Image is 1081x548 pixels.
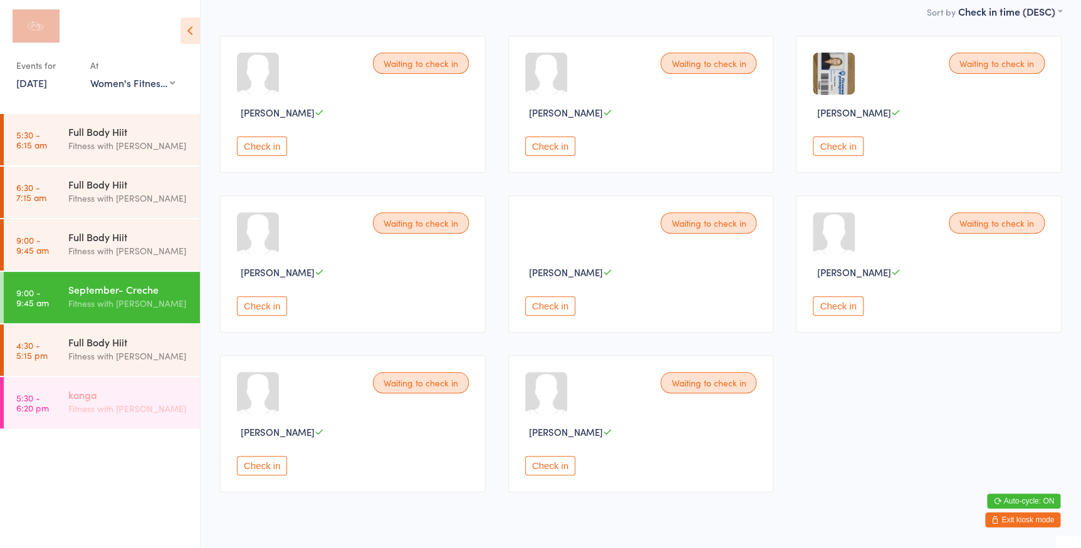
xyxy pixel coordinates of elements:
[68,282,189,296] div: September- Creche
[525,456,575,475] button: Check in
[241,266,315,279] span: [PERSON_NAME]
[529,106,603,119] span: [PERSON_NAME]
[661,372,756,393] div: Waiting to check in
[4,219,200,271] a: 9:00 -9:45 amFull Body HiitFitness with [PERSON_NAME]
[68,335,189,349] div: Full Body Hiit
[68,177,189,191] div: Full Body Hiit
[68,244,189,258] div: Fitness with [PERSON_NAME]
[4,377,200,428] a: 5:30 -6:20 pmkongaFitness with [PERSON_NAME]
[373,53,469,74] div: Waiting to check in
[949,212,1045,234] div: Waiting to check in
[525,212,567,254] img: image1747010277.png
[68,191,189,205] div: Fitness with [PERSON_NAME]
[68,401,189,416] div: Fitness with [PERSON_NAME]
[68,296,189,311] div: Fitness with [PERSON_NAME]
[237,296,287,316] button: Check in
[68,388,189,401] div: konga
[661,53,756,74] div: Waiting to check in
[68,349,189,363] div: Fitness with [PERSON_NAME]
[16,235,49,255] time: 9:00 - 9:45 am
[4,167,200,218] a: 6:30 -7:15 amFull Body HiitFitness with [PERSON_NAME]
[813,137,863,156] button: Check in
[373,212,469,234] div: Waiting to check in
[237,456,287,475] button: Check in
[4,114,200,165] a: 5:30 -6:15 amFull Body HiitFitness with [PERSON_NAME]
[4,272,200,323] a: 9:00 -9:45 amSeptember- CrecheFitness with [PERSON_NAME]
[13,9,60,43] img: Fitness with Zoe
[525,137,575,156] button: Check in
[16,393,49,413] time: 5:30 - 6:20 pm
[529,425,603,438] span: [PERSON_NAME]
[68,138,189,153] div: Fitness with [PERSON_NAME]
[16,76,47,90] a: [DATE]
[237,137,287,156] button: Check in
[16,130,47,150] time: 5:30 - 6:15 am
[817,266,890,279] span: [PERSON_NAME]
[16,55,78,76] div: Events for
[985,512,1060,527] button: Exit kiosk mode
[16,182,46,202] time: 6:30 - 7:15 am
[373,372,469,393] div: Waiting to check in
[90,55,175,76] div: At
[241,425,315,438] span: [PERSON_NAME]
[813,53,855,95] img: image1685468926.png
[661,212,756,234] div: Waiting to check in
[241,106,315,119] span: [PERSON_NAME]
[525,296,575,316] button: Check in
[16,287,49,308] time: 9:00 - 9:45 am
[987,494,1060,509] button: Auto-cycle: ON
[90,76,175,90] div: Women's Fitness Studio- [STREET_ADDRESS]
[927,6,956,18] label: Sort by
[958,4,1062,18] div: Check in time (DESC)
[529,266,603,279] span: [PERSON_NAME]
[813,296,863,316] button: Check in
[817,106,890,119] span: [PERSON_NAME]
[4,324,200,376] a: 4:30 -5:15 pmFull Body HiitFitness with [PERSON_NAME]
[949,53,1045,74] div: Waiting to check in
[68,125,189,138] div: Full Body Hiit
[16,340,48,360] time: 4:30 - 5:15 pm
[68,230,189,244] div: Full Body Hiit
